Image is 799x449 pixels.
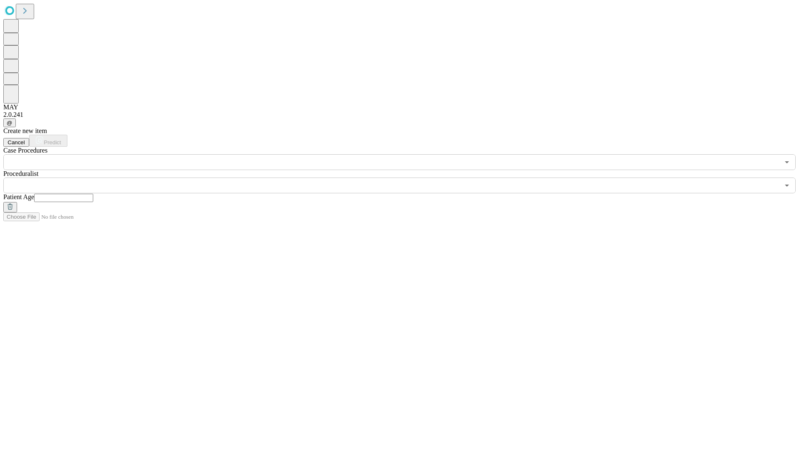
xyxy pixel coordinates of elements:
[3,170,38,177] span: Proceduralist
[781,180,793,191] button: Open
[3,127,47,134] span: Create new item
[3,111,796,118] div: 2.0.241
[3,118,16,127] button: @
[44,139,61,146] span: Predict
[781,156,793,168] button: Open
[7,139,25,146] span: Cancel
[29,135,67,147] button: Predict
[7,120,12,126] span: @
[3,193,34,200] span: Patient Age
[3,138,29,147] button: Cancel
[3,147,47,154] span: Scheduled Procedure
[3,104,796,111] div: MAY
